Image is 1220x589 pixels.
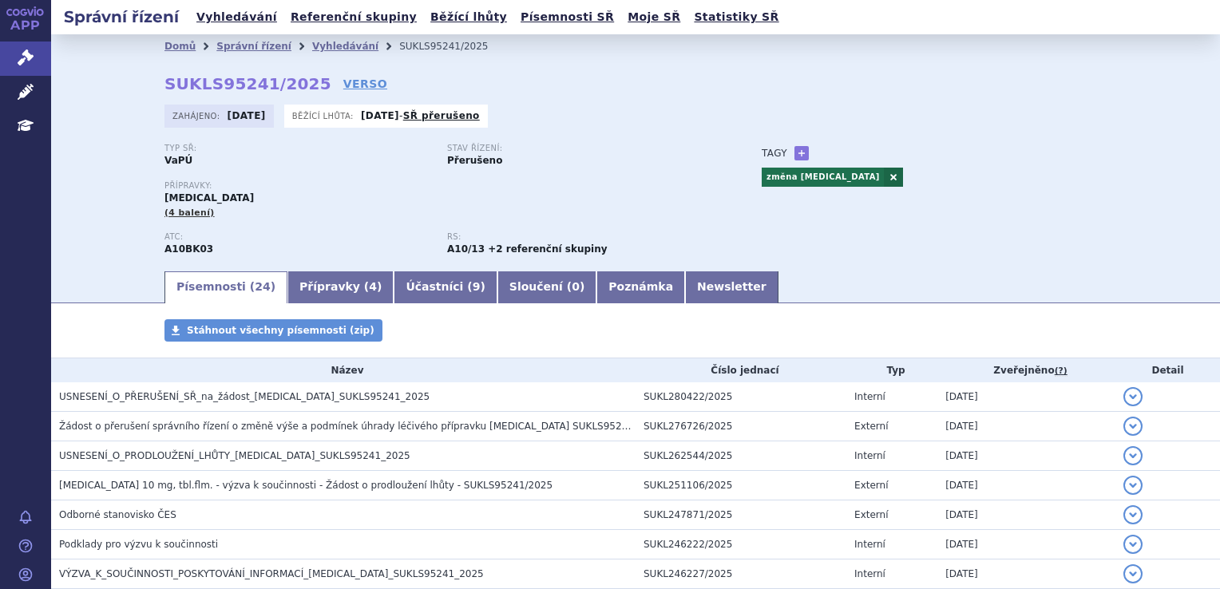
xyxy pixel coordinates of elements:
span: (4 balení) [164,208,215,218]
a: VERSO [343,76,387,92]
span: Externí [854,480,888,491]
p: Přípravky: [164,181,730,191]
span: Interní [854,391,885,402]
button: detail [1123,476,1143,495]
span: Odborné stanovisko ČES [59,509,176,520]
p: Typ SŘ: [164,144,431,153]
a: + [794,146,809,160]
a: Vyhledávání [312,41,378,52]
span: USNESENÍ_O_PRODLOUŽENÍ_LHŮTY_JARDIANCE_SUKLS95241_2025 [59,450,410,461]
td: [DATE] [937,412,1115,441]
a: změna [MEDICAL_DATA] [762,168,884,187]
a: Písemnosti (24) [164,271,287,303]
a: Běžící lhůty [426,6,512,28]
strong: [DATE] [361,110,399,121]
button: detail [1123,446,1143,465]
span: Interní [854,568,885,579]
button: detail [1123,564,1143,583]
a: Newsletter [685,271,778,303]
a: Sloučení (0) [497,271,596,303]
span: VÝZVA_K_SOUČINNOSTI_POSKYTOVÁNÍ_INFORMACÍ_JARDIANCE_SUKLS95241_2025 [59,568,484,579]
td: SUKL262544/2025 [636,441,846,471]
a: Účastníci (9) [394,271,497,303]
a: Přípravky (4) [287,271,394,303]
td: SUKL246222/2025 [636,530,846,559]
span: Jardiance 10 mg, tbl.flm. - výzva k součinnosti - Žádost o prodloužení lhůty - SUKLS95241/2025 [59,480,553,491]
td: SUKL246227/2025 [636,559,846,589]
abbr: (?) [1055,366,1067,377]
strong: VaPÚ [164,155,192,166]
span: Podklady pro výzvu k součinnosti [59,539,218,550]
h2: Správní řízení [51,6,192,28]
a: Domů [164,41,196,52]
span: Interní [854,539,885,550]
p: - [361,109,480,122]
strong: metformin a vildagliptin [447,243,485,255]
button: detail [1123,535,1143,554]
a: Stáhnout všechny písemnosti (zip) [164,319,382,342]
span: 9 [473,280,481,293]
td: [DATE] [937,530,1115,559]
span: USNESENÍ_O_PŘERUŠENÍ_SŘ_na_žádost_JARDIANCE_SUKLS95241_2025 [59,391,430,402]
a: Referenční skupiny [286,6,422,28]
td: [DATE] [937,441,1115,471]
li: SUKLS95241/2025 [399,34,509,58]
button: detail [1123,505,1143,524]
th: Číslo jednací [636,358,846,382]
th: Zveřejněno [937,358,1115,382]
span: 0 [572,280,580,293]
th: Detail [1115,358,1220,382]
td: SUKL276726/2025 [636,412,846,441]
strong: Přerušeno [447,155,502,166]
span: 24 [255,280,270,293]
td: SUKL247871/2025 [636,500,846,530]
td: [DATE] [937,382,1115,412]
th: Název [51,358,636,382]
p: ATC: [164,232,431,242]
span: Žádost o přerušení správního řízení o změně výše a podmínek úhrady léčivého přípravku JARDIANCE S... [59,421,661,432]
a: Správní řízení [216,41,291,52]
h3: Tagy [762,144,787,163]
strong: [DATE] [228,110,266,121]
p: RS: [447,232,714,242]
td: [DATE] [937,559,1115,589]
strong: +2 referenční skupiny [488,243,607,255]
td: [DATE] [937,500,1115,530]
strong: EMPAGLIFLOZIN [164,243,213,255]
span: Stáhnout všechny písemnosti (zip) [187,325,374,336]
th: Typ [846,358,937,382]
span: Externí [854,421,888,432]
a: Statistiky SŘ [689,6,783,28]
a: Vyhledávání [192,6,282,28]
a: Písemnosti SŘ [516,6,619,28]
a: SŘ přerušeno [403,110,480,121]
span: Běžící lhůta: [292,109,357,122]
a: Poznámka [596,271,685,303]
p: Stav řízení: [447,144,714,153]
td: [DATE] [937,471,1115,500]
span: Zahájeno: [172,109,223,122]
a: Moje SŘ [623,6,685,28]
span: Externí [854,509,888,520]
td: SUKL280422/2025 [636,382,846,412]
span: [MEDICAL_DATA] [164,192,254,204]
td: SUKL251106/2025 [636,471,846,500]
button: detail [1123,387,1143,406]
span: Interní [854,450,885,461]
button: detail [1123,417,1143,436]
strong: SUKLS95241/2025 [164,74,331,93]
span: 4 [369,280,377,293]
